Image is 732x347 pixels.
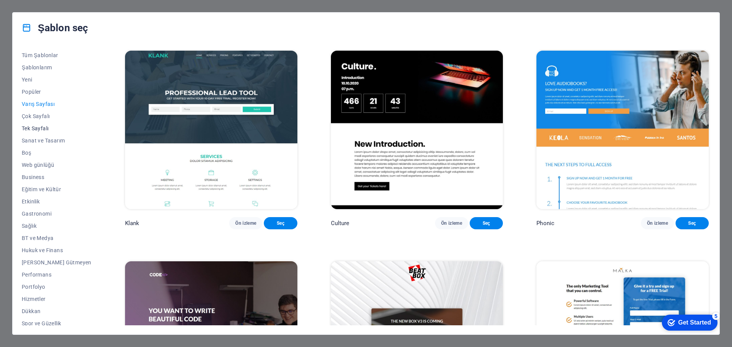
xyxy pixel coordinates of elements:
div: Get Started 5 items remaining, 0% complete [6,4,62,20]
button: Eğitim ve Kültür [22,183,91,195]
span: Sanat ve Tasarım [22,138,91,144]
button: Web günlüğü [22,159,91,171]
span: Etkinlik [22,198,91,205]
span: [PERSON_NAME] Gütmeyen [22,259,91,265]
button: Yeni [22,74,91,86]
button: Seç [264,217,297,229]
button: Tek Sayfalı [22,122,91,134]
button: [PERSON_NAME] Gütmeyen [22,256,91,269]
h4: Şablon seç [22,22,88,34]
span: Business [22,174,91,180]
span: Popüler [22,89,91,95]
button: Performans [22,269,91,281]
button: Dükkan [22,305,91,317]
span: BT ve Medya [22,235,91,241]
span: Şablonlarım [22,64,91,70]
span: Seç [682,220,703,226]
span: Tüm Şablonlar [22,52,91,58]
button: Portfolyo [22,281,91,293]
button: Hukuk ve Finans [22,244,91,256]
span: Eğitim ve Kültür [22,186,91,192]
span: Yeni [22,77,91,83]
span: Ön izleme [235,220,256,226]
span: Seç [270,220,291,226]
button: Ön izleme [641,217,674,229]
button: Seç [470,217,503,229]
button: Sanat ve Tasarım [22,134,91,147]
button: Etkinlik [22,195,91,208]
img: Phonic [536,51,709,209]
span: Sağlık [22,223,91,229]
button: Seç [676,217,709,229]
span: Hizmetler [22,296,91,302]
span: Spor ve Güzellik [22,320,91,326]
span: Gastronomi [22,211,91,217]
button: Popüler [22,86,91,98]
span: Varış Sayfası [22,101,91,107]
span: Dükkan [22,308,91,314]
p: Klank [125,219,140,227]
span: Performans [22,272,91,278]
span: Tek Sayfalı [22,125,91,131]
p: Culture [331,219,350,227]
button: Sağlık [22,220,91,232]
img: Culture [331,51,503,209]
span: Boş [22,150,91,156]
span: Seç [476,220,497,226]
span: Ön izleme [441,220,462,226]
button: Ön izleme [435,217,468,229]
button: BT ve Medya [22,232,91,244]
img: Klank [125,51,297,209]
span: Portfolyo [22,284,91,290]
button: Boş [22,147,91,159]
button: Spor ve Güzellik [22,317,91,329]
button: Hizmetler [22,293,91,305]
button: Ön izleme [229,217,262,229]
div: Get Started [22,8,55,15]
button: Şablonlarım [22,61,91,74]
button: Gastronomi [22,208,91,220]
span: Hukuk ve Finans [22,247,91,253]
button: Varış Sayfası [22,98,91,110]
p: Phonic [536,219,554,227]
button: Çok Sayfalı [22,110,91,122]
button: Business [22,171,91,183]
span: Ön izleme [647,220,668,226]
div: 5 [56,2,64,9]
span: Web günlüğü [22,162,91,168]
button: Tüm Şablonlar [22,49,91,61]
span: Çok Sayfalı [22,113,91,119]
